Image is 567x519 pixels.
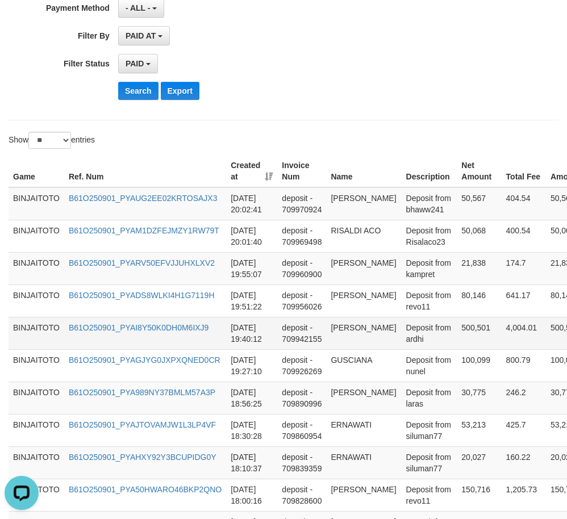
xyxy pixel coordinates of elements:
[5,5,39,39] button: Open LiveChat chat widget
[69,258,215,267] a: B61O250901_PYARV50EFVJJUHXLXV2
[9,317,64,349] td: BINJAITOTO
[226,349,277,382] td: [DATE] 19:27:10
[457,349,501,382] td: 100,099
[277,252,326,284] td: deposit - 709960900
[502,349,546,382] td: 800.79
[457,284,501,317] td: 80,146
[402,220,457,252] td: Deposit from Risalaco23
[502,414,546,446] td: 425.7
[277,220,326,252] td: deposit - 709969498
[9,284,64,317] td: BINJAITOTO
[226,479,277,511] td: [DATE] 18:00:16
[69,485,222,494] a: B61O250901_PYA50HWARO46BKP2QNO
[69,355,220,365] a: B61O250901_PYAGJYG0JXPXQNED0CR
[326,414,401,446] td: ERNAWATI
[326,382,401,414] td: [PERSON_NAME]
[277,446,326,479] td: deposit - 709839359
[277,317,326,349] td: deposit - 709942155
[326,220,401,252] td: RISALDI ACO
[9,382,64,414] td: BINJAITOTO
[457,382,501,414] td: 30,775
[457,252,501,284] td: 21,838
[402,252,457,284] td: Deposit from kampret
[69,453,216,462] a: B61O250901_PYAHXY92Y3BCUPIDG0Y
[118,82,159,100] button: Search
[64,155,226,187] th: Ref. Num
[9,220,64,252] td: BINJAITOTO
[326,284,401,317] td: [PERSON_NAME]
[226,284,277,317] td: [DATE] 19:51:22
[402,317,457,349] td: Deposit from ardhi
[277,382,326,414] td: deposit - 709890996
[118,26,170,45] button: PAID AT
[326,446,401,479] td: ERNAWATI
[457,414,501,446] td: 53,213
[69,226,219,235] a: B61O250901_PYAM1DZFEJMZY1RW79T
[502,479,546,511] td: 1,205.73
[226,414,277,446] td: [DATE] 18:30:28
[277,349,326,382] td: deposit - 709926269
[402,446,457,479] td: Deposit from siluman77
[69,194,218,203] a: B61O250901_PYAUG2EE02KRTOSAJX3
[277,155,326,187] th: Invoice Num
[226,155,277,187] th: Created at: activate to sort column ascending
[326,479,401,511] td: [PERSON_NAME]
[69,323,209,332] a: B61O250901_PYAI8Y50K0DH0M6IXJ9
[502,252,546,284] td: 174.7
[9,187,64,220] td: BINJAITOTO
[457,317,501,349] td: 500,501
[126,3,151,12] span: - ALL -
[9,132,95,149] label: Show entries
[326,187,401,220] td: [PERSON_NAME]
[226,252,277,284] td: [DATE] 19:55:07
[402,382,457,414] td: Deposit from laras
[457,155,501,187] th: Net Amount
[277,414,326,446] td: deposit - 709860954
[457,187,501,220] td: 50,567
[502,187,546,220] td: 404.54
[69,420,216,429] a: B61O250901_PYAJTOVAMJW1L3LP4VF
[126,59,144,68] span: PAID
[161,82,199,100] button: Export
[502,317,546,349] td: 4,004.01
[502,446,546,479] td: 160.22
[502,220,546,252] td: 400.54
[502,284,546,317] td: 641.17
[226,220,277,252] td: [DATE] 20:01:40
[226,187,277,220] td: [DATE] 20:02:41
[326,317,401,349] td: [PERSON_NAME]
[118,54,158,73] button: PAID
[69,291,215,300] a: B61O250901_PYADS8WLKI4H1G7119H
[9,252,64,284] td: BINJAITOTO
[28,132,71,149] select: Showentries
[502,382,546,414] td: 246.2
[277,284,326,317] td: deposit - 709956026
[326,349,401,382] td: GUSCIANA
[226,317,277,349] td: [DATE] 19:40:12
[457,479,501,511] td: 150,716
[226,446,277,479] td: [DATE] 18:10:37
[402,479,457,511] td: Deposit from revo11
[9,349,64,382] td: BINJAITOTO
[502,155,546,187] th: Total Fee
[9,446,64,479] td: BINJAITOTO
[69,388,215,397] a: B61O250901_PYA989NY37BMLM57A3P
[457,446,501,479] td: 20,027
[326,155,401,187] th: Name
[402,414,457,446] td: Deposit from siluman77
[402,349,457,382] td: Deposit from nunel
[226,382,277,414] td: [DATE] 18:56:25
[402,187,457,220] td: Deposit from bhaww241
[402,155,457,187] th: Description
[126,31,156,40] span: PAID AT
[457,220,501,252] td: 50,068
[326,252,401,284] td: [PERSON_NAME]
[9,414,64,446] td: BINJAITOTO
[402,284,457,317] td: Deposit from revo11
[277,479,326,511] td: deposit - 709828600
[9,155,64,187] th: Game
[277,187,326,220] td: deposit - 709970924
